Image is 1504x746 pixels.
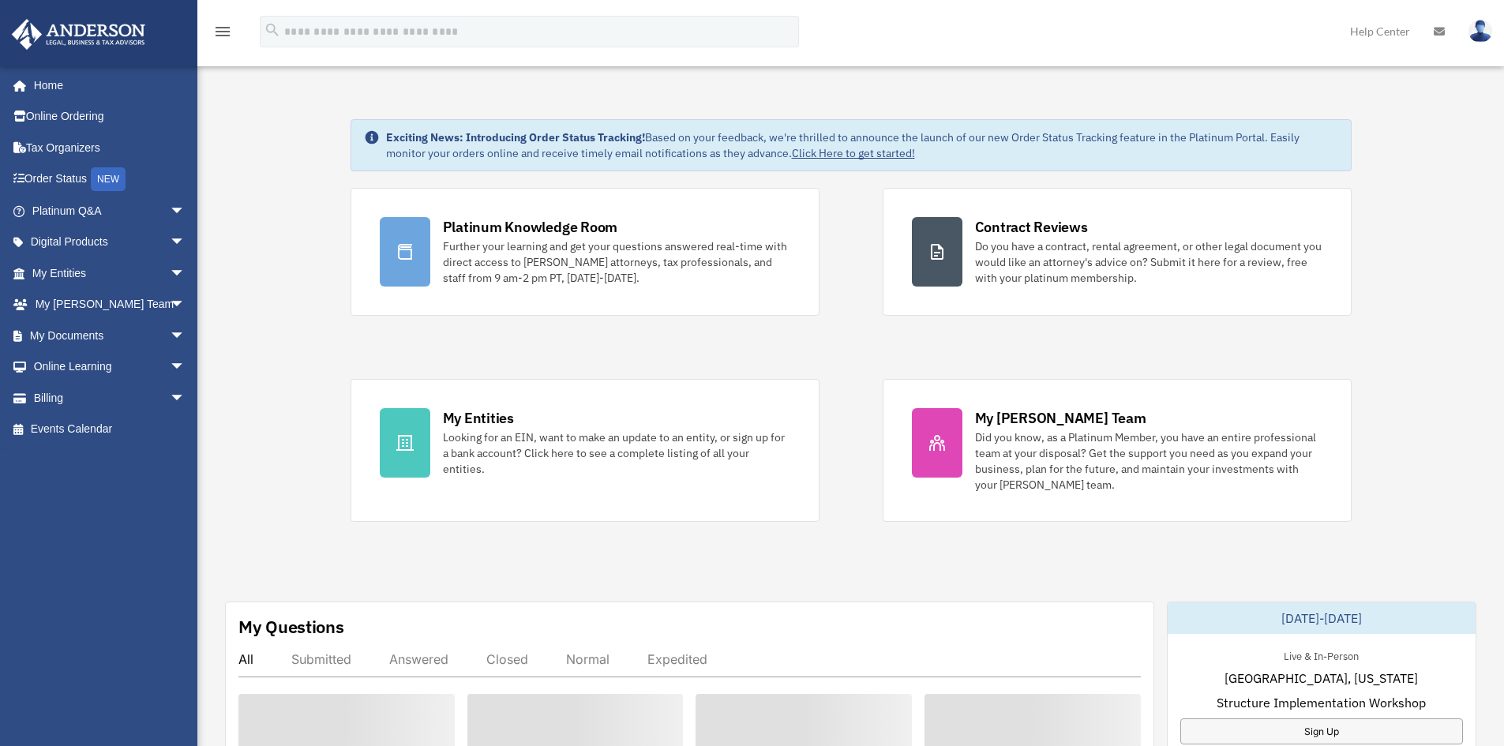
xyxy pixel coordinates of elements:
[443,238,790,286] div: Further your learning and get your questions answered real-time with direct access to [PERSON_NAM...
[975,408,1146,428] div: My [PERSON_NAME] Team
[351,188,820,316] a: Platinum Knowledge Room Further your learning and get your questions answered real-time with dire...
[11,257,209,289] a: My Entitiesarrow_drop_down
[91,167,126,191] div: NEW
[386,130,645,144] strong: Exciting News: Introducing Order Status Tracking!
[975,217,1088,237] div: Contract Reviews
[11,382,209,414] a: Billingarrow_drop_down
[238,651,253,667] div: All
[975,238,1322,286] div: Do you have a contract, rental agreement, or other legal document you would like an attorney's ad...
[11,351,209,383] a: Online Learningarrow_drop_down
[1180,718,1463,744] a: Sign Up
[213,28,232,41] a: menu
[11,227,209,258] a: Digital Productsarrow_drop_down
[1225,669,1418,688] span: [GEOGRAPHIC_DATA], [US_STATE]
[883,379,1352,522] a: My [PERSON_NAME] Team Did you know, as a Platinum Member, you have an entire professional team at...
[647,651,707,667] div: Expedited
[883,188,1352,316] a: Contract Reviews Do you have a contract, rental agreement, or other legal document you would like...
[7,19,150,50] img: Anderson Advisors Platinum Portal
[11,101,209,133] a: Online Ordering
[792,146,915,160] a: Click Here to get started!
[11,132,209,163] a: Tax Organizers
[170,257,201,290] span: arrow_drop_down
[443,217,618,237] div: Platinum Knowledge Room
[566,651,609,667] div: Normal
[351,379,820,522] a: My Entities Looking for an EIN, want to make an update to an entity, or sign up for a bank accoun...
[170,195,201,227] span: arrow_drop_down
[1217,693,1426,712] span: Structure Implementation Workshop
[975,429,1322,493] div: Did you know, as a Platinum Member, you have an entire professional team at your disposal? Get th...
[170,320,201,352] span: arrow_drop_down
[11,69,201,101] a: Home
[11,414,209,445] a: Events Calendar
[11,163,209,196] a: Order StatusNEW
[238,615,344,639] div: My Questions
[486,651,528,667] div: Closed
[170,351,201,384] span: arrow_drop_down
[1168,602,1476,634] div: [DATE]-[DATE]
[170,289,201,321] span: arrow_drop_down
[389,651,448,667] div: Answered
[11,289,209,321] a: My [PERSON_NAME] Teamarrow_drop_down
[443,429,790,477] div: Looking for an EIN, want to make an update to an entity, or sign up for a bank account? Click her...
[264,21,281,39] i: search
[11,195,209,227] a: Platinum Q&Aarrow_drop_down
[291,651,351,667] div: Submitted
[443,408,514,428] div: My Entities
[1468,20,1492,43] img: User Pic
[1271,647,1371,663] div: Live & In-Person
[11,320,209,351] a: My Documentsarrow_drop_down
[386,129,1338,161] div: Based on your feedback, we're thrilled to announce the launch of our new Order Status Tracking fe...
[213,22,232,41] i: menu
[170,382,201,414] span: arrow_drop_down
[170,227,201,259] span: arrow_drop_down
